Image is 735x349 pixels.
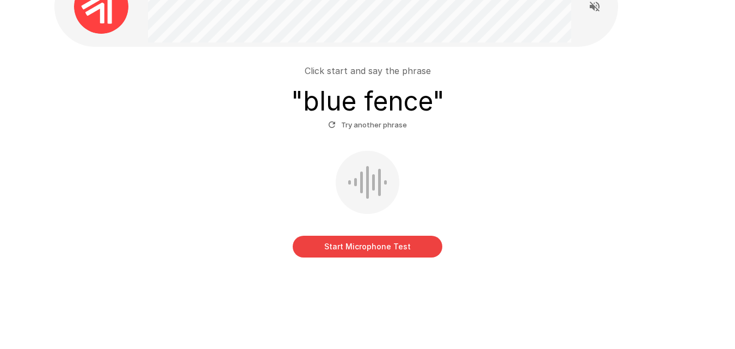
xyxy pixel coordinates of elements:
[305,64,431,77] p: Click start and say the phrase
[291,86,444,117] h3: " blue fence "
[325,117,410,133] button: Try another phrase
[293,236,442,258] button: Start Microphone Test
